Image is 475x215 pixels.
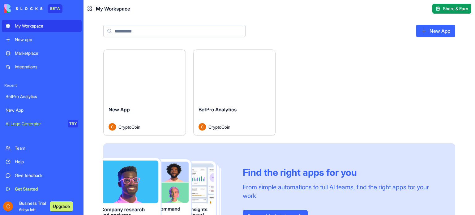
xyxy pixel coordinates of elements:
a: Get Started [2,183,82,195]
div: Get Started [15,186,78,192]
img: Avatar [199,123,206,131]
button: Upgrade [50,201,73,211]
img: logo [4,4,43,13]
div: Marketplace [15,50,78,56]
div: TRY [68,120,78,127]
a: Marketplace [2,47,82,59]
img: Avatar [109,123,116,131]
span: BetPro Analytics [199,106,237,113]
div: Team [15,145,78,151]
span: Share & Earn [443,6,468,12]
div: Find the right apps for you [243,167,440,178]
a: Give feedback [2,169,82,182]
span: My Workspace [96,5,130,12]
a: New app [2,33,82,46]
div: AI Logo Generator [6,121,64,127]
a: New AppAvatarCryptoCoin [103,49,186,136]
div: From simple automations to full AI teams, find the right apps for your work [243,183,440,200]
button: Share & Earn [432,4,471,14]
img: ACg8ocIrZ_2r3JCGjIObMHUp5pq2o1gBKnv_Z4VWv1zqUWb6T60c5A=s96-c [3,201,13,211]
span: CryptoCoin [208,124,230,130]
div: BETA [48,4,62,13]
div: BetPro Analytics [6,93,78,100]
span: Business Trial [19,200,46,213]
a: BetPro AnalyticsAvatarCryptoCoin [193,49,276,136]
div: Help [15,159,78,165]
div: My Workspace [15,23,78,29]
a: BetPro Analytics [2,90,82,103]
a: Help [2,156,82,168]
a: Team [2,142,82,154]
div: Integrations [15,64,78,70]
span: 6 days left [19,207,36,212]
span: New App [109,106,130,113]
a: AI Logo GeneratorTRY [2,118,82,130]
div: Give feedback [15,172,78,178]
a: My Workspace [2,20,82,32]
a: New App [416,25,455,37]
span: CryptoCoin [118,124,140,130]
a: New App [2,104,82,116]
a: Integrations [2,61,82,73]
div: New app [15,37,78,43]
div: New App [6,107,78,113]
span: Recent [2,83,82,88]
a: BETA [4,4,62,13]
